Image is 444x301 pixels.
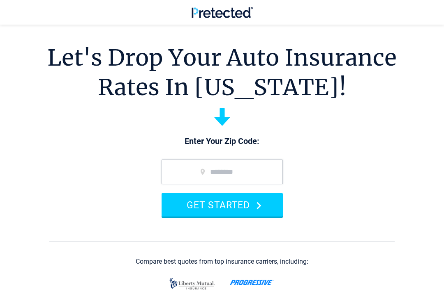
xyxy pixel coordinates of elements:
[47,43,397,102] h1: Let's Drop Your Auto Insurance Rates In [US_STATE]!
[136,258,308,265] div: Compare best quotes from top insurance carriers, including:
[192,7,253,18] img: Pretected Logo
[153,136,291,147] p: Enter Your Zip Code:
[162,193,283,217] button: GET STARTED
[230,280,274,285] img: progressive
[167,274,217,294] img: liberty
[162,160,283,184] input: zip code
